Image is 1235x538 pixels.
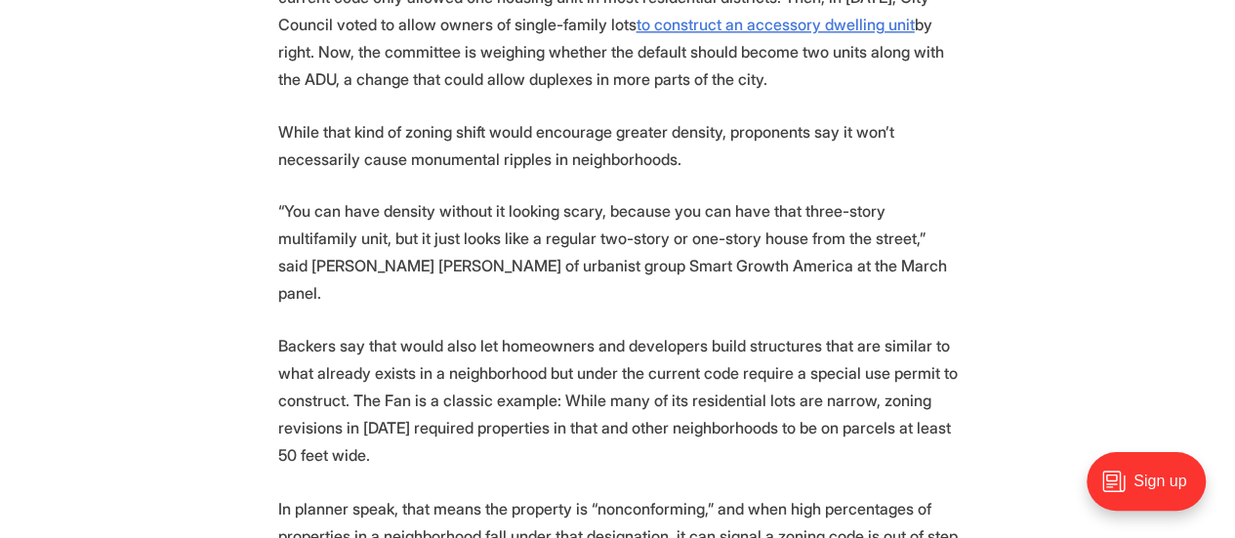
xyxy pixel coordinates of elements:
p: “You can have density without it looking scary, because you can have that three-story multifamily... [278,197,958,307]
p: While that kind of zoning shift would encourage greater density, proponents say it won’t necessar... [278,118,958,173]
p: Backers say that would also let homeowners and developers build structures that are similar to wh... [278,332,958,469]
iframe: portal-trigger [1070,442,1235,538]
a: to construct an accessory dwelling unit [637,15,915,34]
